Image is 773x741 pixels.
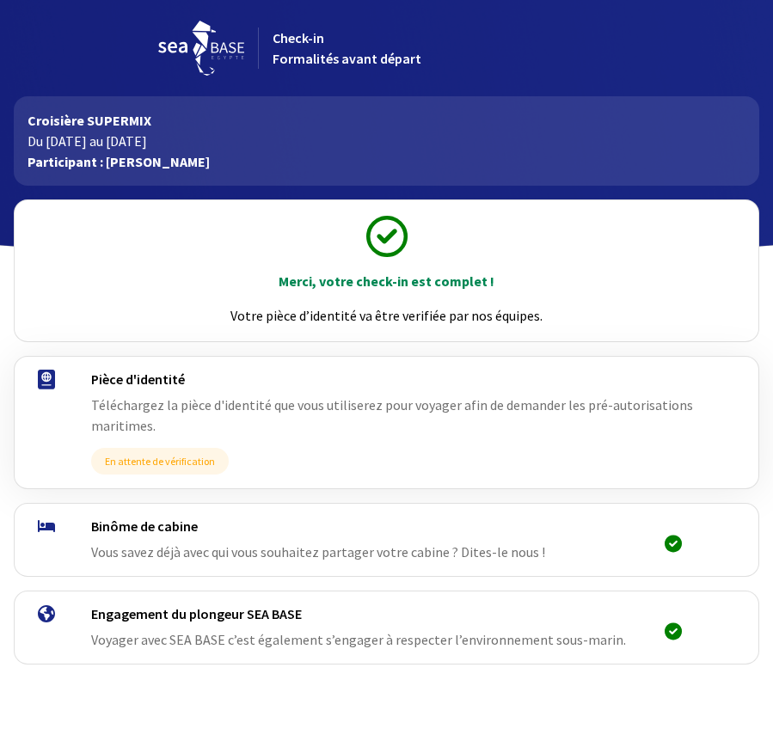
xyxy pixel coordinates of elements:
span: Voyager avec SEA BASE c’est également s’engager à respecter l’environnement sous-marin. [91,631,626,648]
p: Votre pièce d’identité va être verifiée par nos équipes. [30,305,743,326]
img: logo_seabase.svg [158,21,244,76]
img: engagement.svg [38,605,55,622]
span: Téléchargez la pièce d'identité que vous utiliserez pour voyager afin de demander les pré-autoris... [91,396,693,434]
p: Merci, votre check-in est complet ! [30,271,743,291]
img: passport.svg [38,370,55,389]
p: Croisière SUPERMIX [28,110,745,131]
p: Du [DATE] au [DATE] [28,131,745,151]
h4: Pièce d'identité [91,370,696,388]
h4: Engagement du plongeur SEA BASE [91,605,634,622]
img: binome.svg [38,520,55,532]
span: Vous savez déjà avec qui vous souhaitez partager votre cabine ? Dites-le nous ! [91,543,545,560]
p: Participant : [PERSON_NAME] [28,151,745,172]
span: En attente de vérification [91,448,229,475]
h4: Binôme de cabine [91,517,634,535]
span: Check-in Formalités avant départ [273,29,421,67]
